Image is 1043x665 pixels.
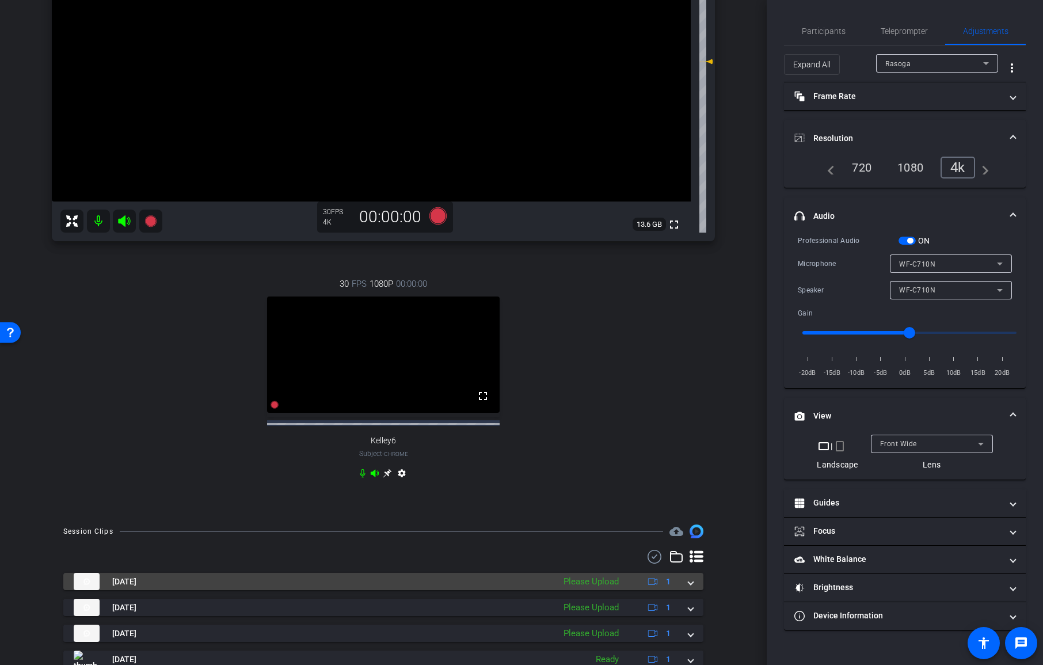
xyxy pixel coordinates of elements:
[880,440,917,448] span: Front Wide
[323,207,352,216] div: 30
[371,436,396,446] span: Kelley6
[784,574,1026,602] mat-expansion-panel-header: Brightness
[794,553,1002,565] mat-panel-title: White Balance
[74,573,100,590] img: thumb-nail
[558,627,625,640] div: Please Upload
[112,628,136,640] span: [DATE]
[793,54,831,75] span: Expand All
[794,525,1002,537] mat-panel-title: Focus
[798,367,817,379] span: -20dB
[112,576,136,588] span: [DATE]
[944,367,964,379] span: 10dB
[784,602,1026,630] mat-expansion-panel-header: Device Information
[784,518,1026,545] mat-expansion-panel-header: Focus
[794,497,1002,509] mat-panel-title: Guides
[847,367,866,379] span: -10dB
[784,234,1026,388] div: Audio
[359,449,408,459] span: Subject
[919,367,939,379] span: 5dB
[992,367,1012,379] span: 20dB
[798,307,899,319] div: Gain
[1014,636,1028,650] mat-icon: message
[666,576,671,588] span: 1
[323,218,352,227] div: 4K
[889,158,932,177] div: 1080
[833,439,847,453] mat-icon: crop_portrait
[998,54,1026,82] button: More Options for Adjustments Panel
[916,235,930,246] label: ON
[784,82,1026,110] mat-expansion-panel-header: Frame Rate
[558,601,625,614] div: Please Upload
[667,218,681,231] mat-icon: fullscreen
[666,602,671,614] span: 1
[352,278,367,290] span: FPS
[558,575,625,588] div: Please Upload
[784,197,1026,234] mat-expansion-panel-header: Audio
[977,636,991,650] mat-icon: accessibility
[822,367,842,379] span: -15dB
[382,450,384,458] span: -
[798,235,899,246] div: Professional Audio
[885,60,911,68] span: Rasoga
[112,602,136,614] span: [DATE]
[871,367,890,379] span: -5dB
[63,599,703,616] mat-expansion-panel-header: thumb-nail[DATE]Please Upload1
[63,526,113,537] div: Session Clips
[476,389,490,403] mat-icon: fullscreen
[802,27,846,35] span: Participants
[331,208,343,216] span: FPS
[963,27,1008,35] span: Adjustments
[784,54,840,75] button: Expand All
[352,207,429,227] div: 00:00:00
[340,278,349,290] span: 30
[396,278,427,290] span: 00:00:00
[669,525,683,538] mat-icon: cloud_upload
[63,573,703,590] mat-expansion-panel-header: thumb-nail[DATE]Please Upload1
[1005,61,1019,75] mat-icon: more_vert
[384,451,408,457] span: Chrome
[798,284,890,296] div: Speaker
[794,582,1002,594] mat-panel-title: Brightness
[395,469,409,482] mat-icon: settings
[784,435,1026,480] div: View
[895,367,915,379] span: 0dB
[817,439,858,453] div: |
[941,157,975,178] div: 4k
[690,525,703,538] img: Session clips
[784,157,1026,188] div: Resolution
[699,55,713,69] mat-icon: 0 dB
[968,367,988,379] span: 15dB
[669,525,683,538] span: Destinations for your clips
[784,489,1026,517] mat-expansion-panel-header: Guides
[74,625,100,642] img: thumb-nail
[784,120,1026,157] mat-expansion-panel-header: Resolution
[798,258,890,269] div: Microphone
[666,628,671,640] span: 1
[794,410,1002,422] mat-panel-title: View
[817,439,831,453] mat-icon: crop_landscape
[899,260,935,268] span: WF-C710N
[74,599,100,616] img: thumb-nail
[794,610,1002,622] mat-panel-title: Device Information
[63,625,703,642] mat-expansion-panel-header: thumb-nail[DATE]Please Upload1
[843,158,880,177] div: 720
[821,161,835,174] mat-icon: navigate_before
[633,218,666,231] span: 13.6 GB
[784,398,1026,435] mat-expansion-panel-header: View
[899,286,935,294] span: WF-C710N
[794,210,1002,222] mat-panel-title: Audio
[817,459,858,470] div: Landscape
[794,90,1002,102] mat-panel-title: Frame Rate
[881,27,928,35] span: Teleprompter
[784,546,1026,573] mat-expansion-panel-header: White Balance
[975,161,989,174] mat-icon: navigate_next
[794,132,1002,145] mat-panel-title: Resolution
[370,278,393,290] span: 1080P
